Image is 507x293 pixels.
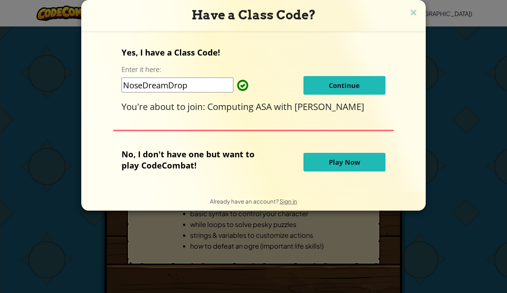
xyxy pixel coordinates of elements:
span: Have a Class Code? [192,7,316,22]
span: Already have an account? [210,198,280,205]
p: No, I don't have one but want to play CodeCombat! [122,148,266,171]
span: with [274,100,295,113]
label: Enter it here: [122,65,161,74]
button: Continue [303,76,385,95]
span: Play Now [329,158,360,167]
img: close icon [409,7,418,19]
span: [PERSON_NAME] [295,100,364,113]
span: Continue [329,81,360,90]
span: Computing ASA [207,100,274,113]
span: You're about to join: [122,100,207,113]
a: Sign in [280,198,297,205]
p: Yes, I have a Class Code! [122,47,385,58]
button: Play Now [303,153,385,171]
